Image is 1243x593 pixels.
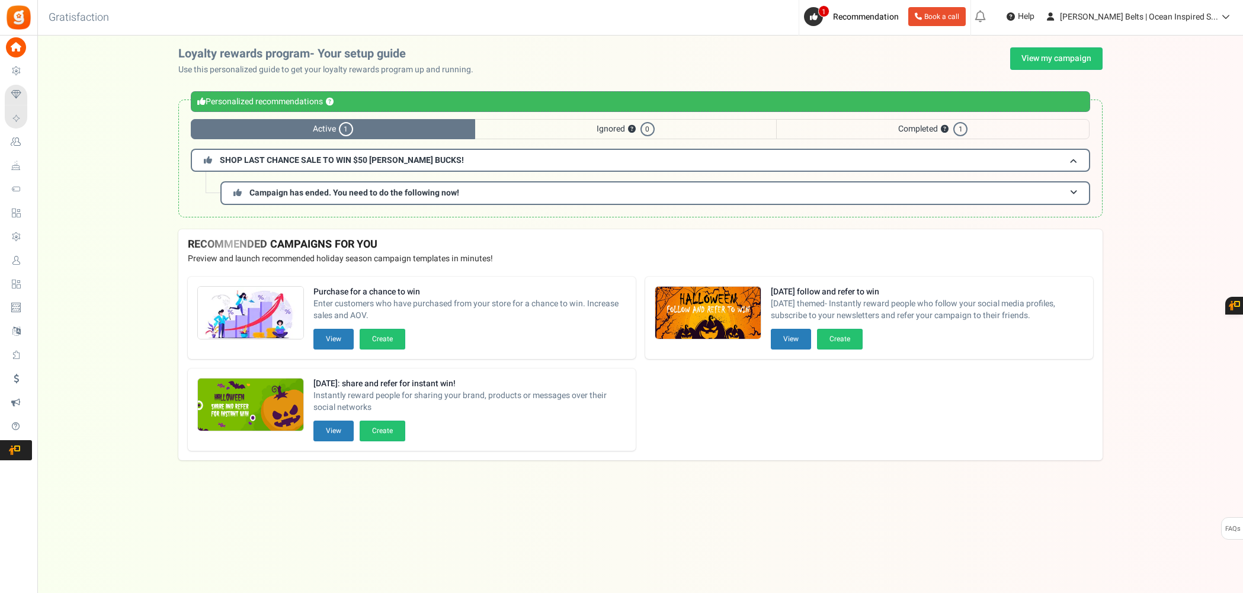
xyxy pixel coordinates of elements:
[833,11,899,23] span: Recommendation
[178,64,483,76] p: Use this personalized guide to get your loyalty rewards program up and running.
[776,119,1090,139] span: Completed
[198,287,303,340] img: Recommended Campaigns
[198,379,303,432] img: Recommended Campaigns
[313,298,626,322] span: Enter customers who have purchased from your store for a chance to win. Increase sales and AOV.
[188,253,1093,265] p: Preview and launch recommended holiday season campaign templates in minutes!
[1002,7,1039,26] a: Help
[5,4,32,31] img: Gratisfaction
[36,6,122,30] h3: Gratisfaction
[655,287,761,340] img: Recommended Campaigns
[771,329,811,350] button: View
[339,122,353,136] span: 1
[1010,47,1103,70] a: View my campaign
[313,329,354,350] button: View
[804,7,904,26] a: 1 Recommendation
[475,119,776,139] span: Ignored
[1060,11,1218,23] span: [PERSON_NAME] Belts | Ocean Inspired S...
[908,7,966,26] a: Book a call
[220,154,464,166] span: SHOP LAST CHANCE SALE TO WIN $50 [PERSON_NAME] BUCKS!
[313,390,626,414] span: Instantly reward people for sharing your brand, products or messages over their social networks
[313,378,626,390] strong: [DATE]: share and refer for instant win!
[1225,518,1241,540] span: FAQs
[326,98,334,106] button: ?
[640,122,655,136] span: 0
[771,298,1084,322] span: [DATE] themed- Instantly reward people who follow your social media profiles, subscribe to your n...
[818,5,829,17] span: 1
[249,187,459,199] span: Campaign has ended. You need to do the following now!
[188,239,1093,251] h4: RECOMMENDED CAMPAIGNS FOR YOU
[313,421,354,441] button: View
[313,286,626,298] strong: Purchase for a chance to win
[191,119,475,139] span: Active
[191,91,1090,112] div: Personalized recommendations
[1015,11,1034,23] span: Help
[360,329,405,350] button: Create
[178,47,483,60] h2: Loyalty rewards program- Your setup guide
[941,126,949,133] button: ?
[360,421,405,441] button: Create
[628,126,636,133] button: ?
[817,329,863,350] button: Create
[771,286,1084,298] strong: [DATE] follow and refer to win
[953,122,968,136] span: 1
